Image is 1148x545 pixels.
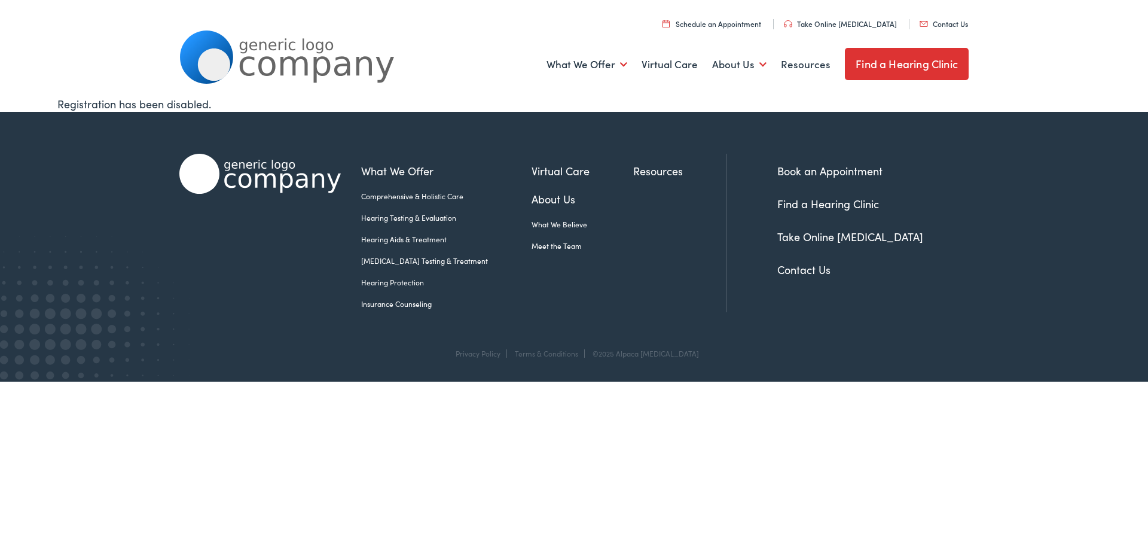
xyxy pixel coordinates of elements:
[515,348,578,358] a: Terms & Conditions
[361,299,532,309] a: Insurance Counseling
[587,349,699,358] div: ©2025 Alpaca [MEDICAL_DATA]
[361,255,532,266] a: [MEDICAL_DATA] Testing & Treatment
[361,234,532,245] a: Hearing Aids & Treatment
[712,42,767,87] a: About Us
[361,191,532,202] a: Comprehensive & Holistic Care
[532,163,633,179] a: Virtual Care
[633,163,726,179] a: Resources
[781,42,831,87] a: Resources
[532,191,633,207] a: About Us
[662,20,670,28] img: utility icon
[532,219,633,230] a: What We Believe
[642,42,698,87] a: Virtual Care
[361,277,532,288] a: Hearing Protection
[662,19,761,29] a: Schedule an Appointment
[777,229,923,244] a: Take Online [MEDICAL_DATA]
[179,154,341,194] img: Alpaca Audiology
[777,196,879,211] a: Find a Hearing Clinic
[920,21,928,27] img: utility icon
[777,163,883,178] a: Book an Appointment
[845,48,969,80] a: Find a Hearing Clinic
[456,348,500,358] a: Privacy Policy
[920,19,968,29] a: Contact Us
[784,19,897,29] a: Take Online [MEDICAL_DATA]
[57,96,1091,112] div: Registration has been disabled.
[361,212,532,223] a: Hearing Testing & Evaluation
[546,42,627,87] a: What We Offer
[361,163,532,179] a: What We Offer
[784,20,792,28] img: utility icon
[777,262,831,277] a: Contact Us
[532,240,633,251] a: Meet the Team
